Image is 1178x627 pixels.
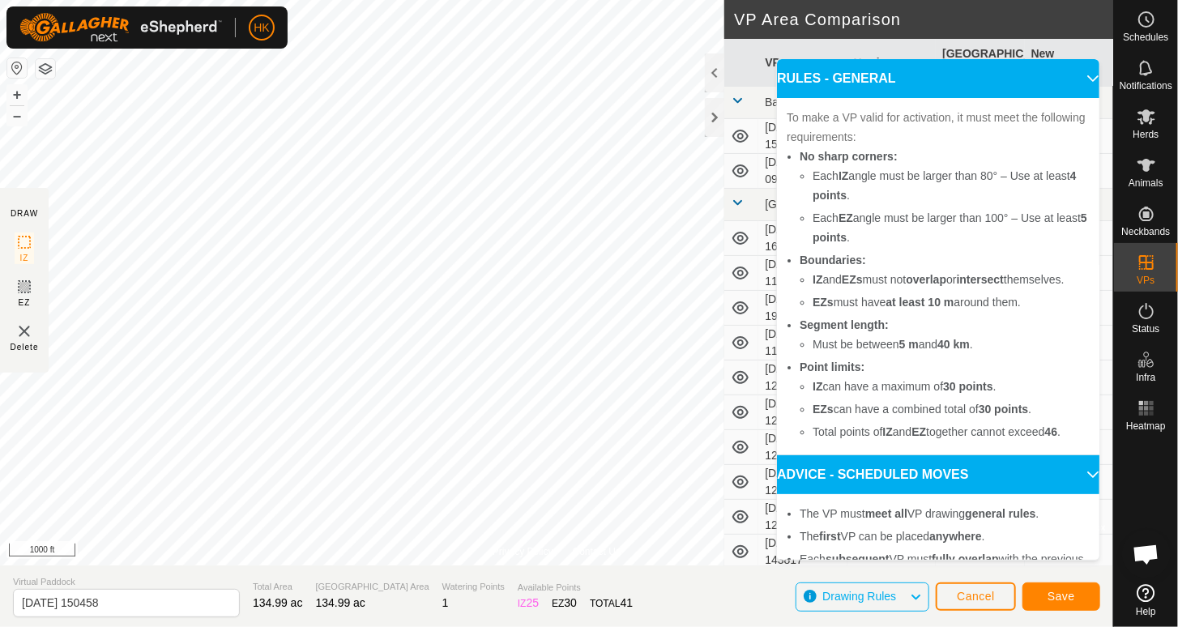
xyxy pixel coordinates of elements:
span: Heatmap [1126,421,1166,431]
span: 134.99 ac [253,596,303,609]
span: 134.99 ac [316,596,366,609]
th: New Allocation [1025,39,1113,87]
span: Herds [1133,130,1159,139]
td: [DATE] 164644 [758,221,847,256]
b: 5 m [899,338,919,351]
b: 4 points [813,169,1077,202]
b: 5 points [813,211,1087,244]
b: meet all [865,507,907,520]
td: [DATE] 115530 [758,326,847,360]
span: Save [1048,590,1075,603]
b: Boundaries: [800,254,866,267]
td: [DATE] 120144 [758,360,847,395]
td: [DATE] 121328 [758,500,847,535]
span: Infra [1136,373,1155,382]
li: Total points of and together cannot exceed . [813,422,1090,441]
button: Cancel [936,582,1016,611]
b: EZ [911,425,926,438]
td: [DATE] 120230 [758,430,847,465]
th: VP [758,39,847,87]
b: overlap [906,273,946,286]
td: [DATE] 120313 [758,465,847,500]
b: EZs [813,296,834,309]
button: + [7,85,27,104]
span: Virtual Paddock [13,575,240,589]
b: first [819,530,840,543]
span: Notifications [1120,81,1172,91]
li: can have a maximum of . [813,377,1090,396]
span: Schedules [1123,32,1168,42]
b: 30 points [943,380,992,393]
th: Herd [847,39,936,87]
span: 30 [565,596,578,609]
b: Point limits: [800,360,864,373]
b: EZs [813,403,834,416]
b: intersect [956,273,1003,286]
b: Segment length: [800,318,889,331]
td: [DATE] 112314 [758,256,847,291]
li: The VP can be placed . [800,527,1090,546]
p-accordion-header: RULES - GENERAL [777,59,1099,98]
li: Each angle must be larger than 80° – Use at least . [813,166,1090,205]
span: Barn [765,96,789,109]
b: IZ [882,425,892,438]
a: Privacy Policy [493,544,553,559]
a: Help [1114,578,1178,623]
span: IZ [20,252,29,264]
span: EZ [19,296,31,309]
b: IZ [813,273,822,286]
img: Gallagher Logo [19,13,222,42]
li: Must be between and . [813,335,1090,354]
span: [GEOGRAPHIC_DATA] [765,198,883,211]
span: 25 [527,596,540,609]
li: Each VP must with the previous one. [800,549,1090,588]
p-accordion-header: ADVICE - SCHEDULED MOVES [777,455,1099,494]
th: [GEOGRAPHIC_DATA] Area [936,39,1024,87]
b: fully overlap [932,552,998,565]
b: general rules [965,507,1035,520]
td: [DATE] 143817 [758,535,847,569]
h2: VP Area Comparison [734,10,1113,29]
td: [DATE] 120203 [758,395,847,430]
span: Help [1136,607,1156,616]
li: The VP must VP drawing . [800,504,1090,523]
b: 40 km [937,338,970,351]
div: IZ [518,595,539,612]
p-accordion-content: ADVICE - SCHEDULED MOVES [777,494,1099,624]
span: Watering Points [442,580,505,594]
div: EZ [552,595,577,612]
span: Available Points [518,581,633,595]
span: ADVICE - SCHEDULED MOVES [777,465,968,484]
span: To make a VP valid for activation, it must meet the following requirements: [787,111,1086,143]
span: Cancel [957,590,995,603]
span: Drawing Rules [822,590,896,603]
span: Animals [1129,178,1163,188]
b: EZs [842,273,863,286]
b: anywhere [929,530,982,543]
a: Contact Us [573,544,621,559]
span: VPs [1137,275,1155,285]
a: Chat öffnen [1122,530,1171,578]
td: [DATE] 094321 [758,154,847,189]
b: 46 [1044,425,1057,438]
span: Total Area [253,580,303,594]
b: EZ [839,211,853,224]
p-accordion-content: RULES - GENERAL [777,98,1099,454]
td: [DATE] 155553 [758,119,847,154]
span: Neckbands [1121,227,1170,237]
button: – [7,106,27,126]
li: Each angle must be larger than 100° – Use at least . [813,208,1090,247]
li: can have a combined total of . [813,399,1090,419]
button: Map Layers [36,59,55,79]
span: 1 [442,596,449,609]
b: IZ [813,380,822,393]
li: and must not or themselves. [813,270,1090,289]
span: Status [1132,324,1159,334]
b: subsequent [826,552,890,565]
button: Save [1022,582,1100,611]
b: at least 10 m [886,296,954,309]
li: must have around them. [813,292,1090,312]
div: TOTAL [590,595,633,612]
button: Reset Map [7,58,27,78]
span: HK [254,19,269,36]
